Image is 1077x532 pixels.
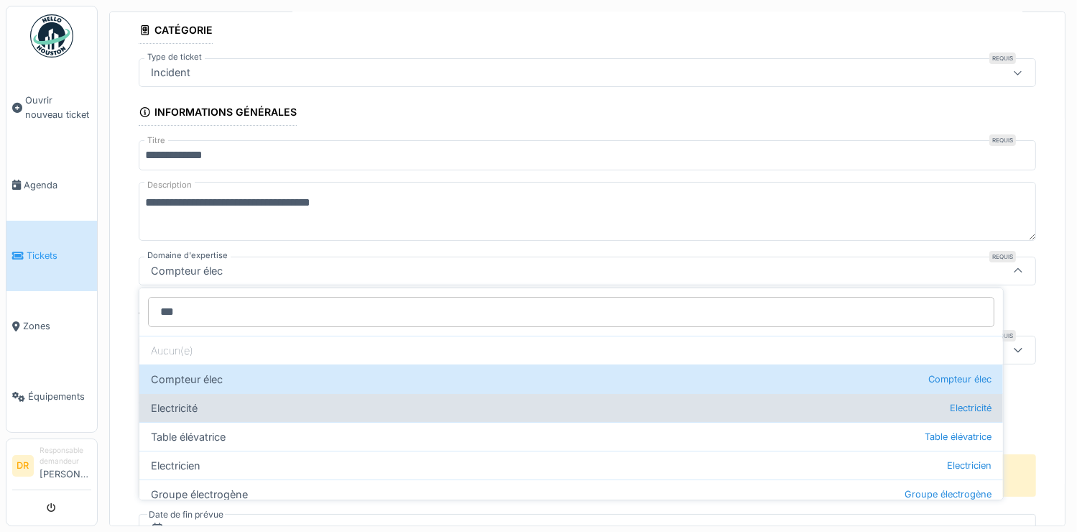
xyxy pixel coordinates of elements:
label: Domaine d'expertise [144,249,231,262]
label: Titre [144,134,168,147]
div: Requis [989,251,1016,262]
span: Tickets [27,249,91,262]
a: Zones [6,291,97,362]
span: Electricien [947,459,992,472]
span: Agenda [24,178,91,192]
div: Requis [989,134,1016,146]
label: Date de fin prévue [147,507,225,523]
a: Agenda [6,150,97,220]
img: Badge_color-CXgf-gQk.svg [30,14,73,58]
a: DR Responsable demandeur[PERSON_NAME] [12,445,91,490]
span: Équipements [28,390,91,403]
span: Compteur élec [928,372,992,386]
label: Type de ticket [144,51,205,63]
div: Catégorie [139,19,213,44]
div: Compteur élec [145,263,228,279]
div: Electricité [139,393,1003,422]
div: Groupe électrogène [139,480,1003,508]
span: Ouvrir nouveau ticket [25,93,91,121]
label: Description [144,176,195,194]
a: Ouvrir nouveau ticket [6,65,97,150]
div: Aucun(e) [139,336,1003,364]
div: Compteur élec [139,364,1003,393]
div: Table élévatrice [139,422,1003,451]
span: Table élévatrice [925,430,992,444]
li: [PERSON_NAME] [40,445,91,487]
span: Groupe électrogène [905,487,992,501]
a: Équipements [6,362,97,432]
div: Incident [145,65,196,81]
li: DR [12,455,34,477]
div: Informations générales [139,101,297,126]
div: Electricien [139,451,1003,480]
span: Zones [23,319,91,333]
div: Responsable demandeur [40,445,91,467]
div: Requis [989,52,1016,64]
span: Electricité [950,401,992,415]
a: Tickets [6,221,97,291]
